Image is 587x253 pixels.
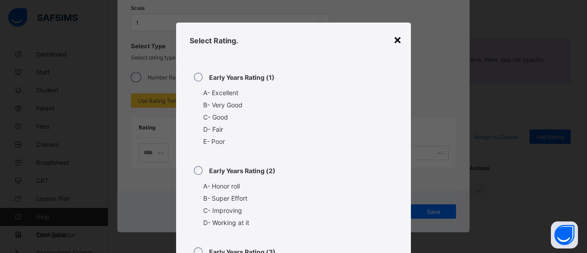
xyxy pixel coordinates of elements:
div: × [393,32,402,47]
span: D- Fair [203,125,223,133]
span: A- Excellent [203,89,238,97]
span: D- Working at it [203,219,249,226]
span: B- Super Effort [203,194,247,202]
span: B- Very Good [203,101,242,109]
span: Select Rating. [190,36,238,45]
span: C- Improving [203,207,242,214]
span: C- Good [203,113,228,121]
span: Early Years Rating (2) [209,167,275,175]
span: A- Honor roll [203,182,240,190]
span: Early Years Rating (1) [209,74,275,81]
button: Open asap [551,221,578,248]
span: E- Poor [203,138,225,145]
